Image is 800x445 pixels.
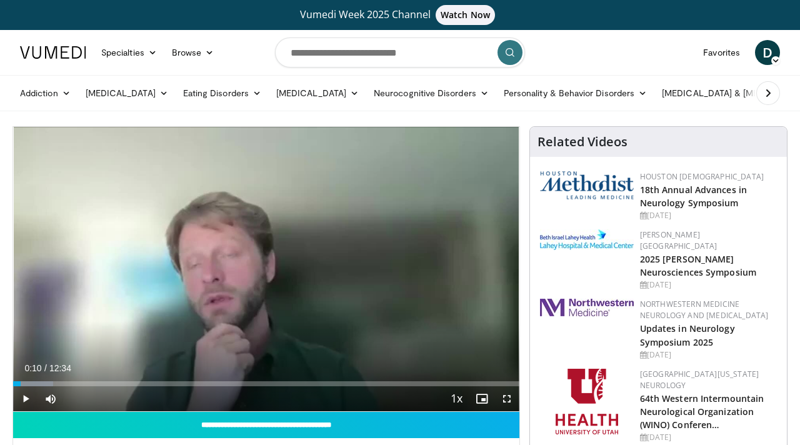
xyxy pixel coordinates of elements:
a: Favorites [696,40,747,65]
div: Progress Bar [13,381,519,386]
input: Search topics, interventions [275,37,525,67]
a: 64th Western Intermountain Neurological Organization (WINO) Conferen… [640,392,764,431]
a: Personality & Behavior Disorders [496,81,654,106]
a: D [755,40,780,65]
img: f6362829-b0a3-407d-a044-59546adfd345.png.150x105_q85_autocrop_double_scale_upscale_version-0.2.png [556,369,618,434]
a: 18th Annual Advances in Neurology Symposium [640,184,747,209]
button: Mute [38,386,63,411]
button: Enable picture-in-picture mode [469,386,494,411]
div: [DATE] [640,279,777,291]
a: Specialties [94,40,164,65]
a: 2025 [PERSON_NAME] Neurosciences Symposium [640,253,756,278]
a: Eating Disorders [176,81,269,106]
img: e7977282-282c-4444-820d-7cc2733560fd.jpg.150x105_q85_autocrop_double_scale_upscale_version-0.2.jpg [540,229,634,250]
div: [DATE] [640,210,777,221]
a: Updates in Neurology Symposium 2025 [640,322,735,347]
a: Houston [DEMOGRAPHIC_DATA] [640,171,764,182]
a: [PERSON_NAME][GEOGRAPHIC_DATA] [640,229,717,251]
a: Browse [164,40,222,65]
button: Fullscreen [494,386,519,411]
div: [DATE] [640,349,777,361]
a: [MEDICAL_DATA] [78,81,176,106]
span: Watch Now [436,5,495,25]
video-js: Video Player [13,127,519,412]
a: Neurocognitive Disorders [366,81,496,106]
a: [GEOGRAPHIC_DATA][US_STATE] Neurology [640,369,759,391]
span: 0:10 [24,363,41,373]
img: 5e4488cc-e109-4a4e-9fd9-73bb9237ee91.png.150x105_q85_autocrop_double_scale_upscale_version-0.2.png [540,171,634,199]
a: Addiction [12,81,78,106]
a: Vumedi Week 2025 ChannelWatch Now [22,5,778,25]
span: 12:34 [49,363,71,373]
span: / [44,363,47,373]
div: [DATE] [640,432,777,443]
button: Play [13,386,38,411]
button: Playback Rate [444,386,469,411]
img: 2a462fb6-9365-492a-ac79-3166a6f924d8.png.150x105_q85_autocrop_double_scale_upscale_version-0.2.jpg [540,299,634,316]
img: VuMedi Logo [20,46,86,59]
a: [MEDICAL_DATA] [269,81,366,106]
a: Northwestern Medicine Neurology and [MEDICAL_DATA] [640,299,769,321]
h4: Related Videos [537,134,627,149]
